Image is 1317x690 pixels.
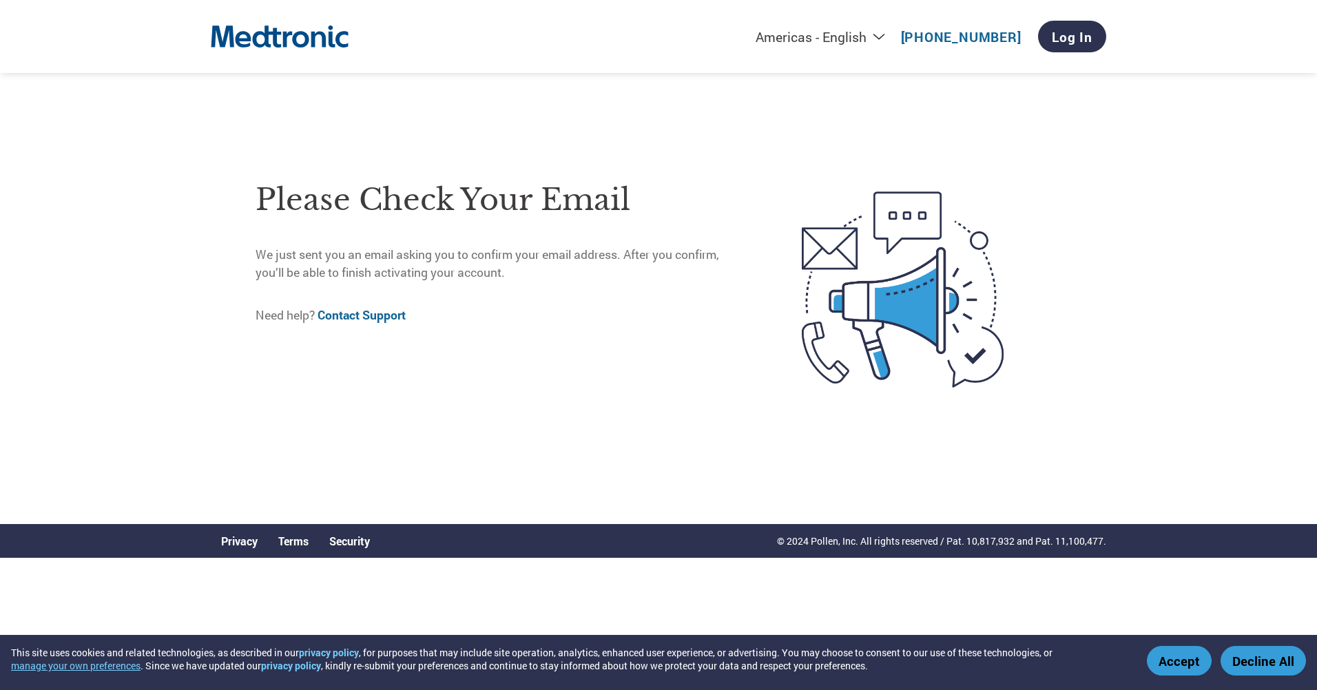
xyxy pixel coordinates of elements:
[11,659,141,672] button: manage your own preferences
[901,28,1022,45] a: [PHONE_NUMBER]
[744,167,1061,412] img: open-email
[11,646,1127,672] div: This site uses cookies and related technologies, as described in our , for purposes that may incl...
[1147,646,1212,676] button: Accept
[256,246,744,282] p: We just sent you an email asking you to confirm your email address. After you confirm, you’ll be ...
[777,534,1106,548] p: © 2024 Pollen, Inc. All rights reserved / Pat. 10,817,932 and Pat. 11,100,477.
[299,646,359,659] a: privacy policy
[329,534,370,548] a: Security
[318,307,406,323] a: Contact Support
[211,18,349,56] img: Medtronic
[221,534,258,548] a: Privacy
[256,306,744,324] p: Need help?
[1221,646,1306,676] button: Decline All
[256,178,744,222] h1: Please check your email
[1038,21,1106,52] a: Log In
[261,659,321,672] a: privacy policy
[278,534,309,548] a: Terms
